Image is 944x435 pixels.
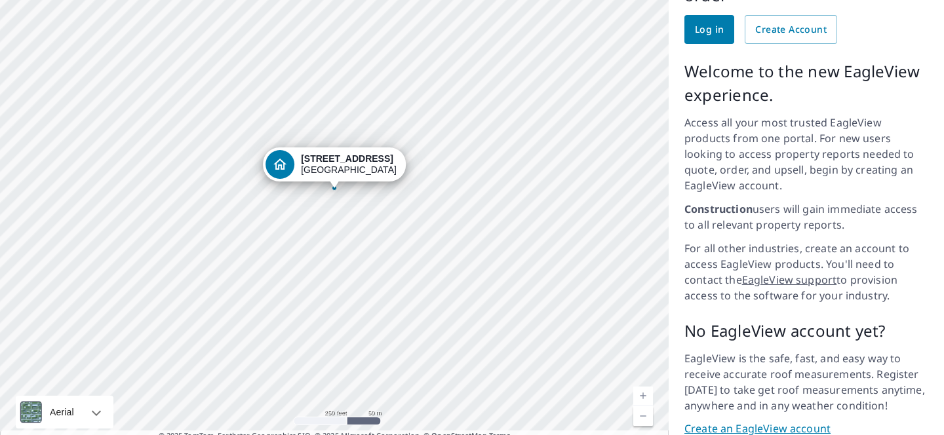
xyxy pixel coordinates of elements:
a: Current Level 17, Zoom In [633,387,653,406]
p: Access all your most trusted EagleView products from one portal. For new users looking to access ... [684,115,928,193]
div: Dropped pin, building 1, Residential property, 1901 W Jefferson St Siloam Springs, AR 72761 [263,147,406,188]
p: Welcome to the new EagleView experience. [684,60,928,107]
strong: [STREET_ADDRESS] [301,153,393,164]
p: No EagleView account yet? [684,319,928,343]
a: Current Level 17, Zoom Out [633,406,653,426]
div: Aerial [46,396,78,428]
div: Aerial [16,396,113,428]
p: users will gain immediate access to all relevant property reports. [684,201,928,233]
a: Create Account [745,15,837,44]
a: EagleView support [742,273,837,287]
a: Log in [684,15,734,44]
p: For all other industries, create an account to access EagleView products. You'll need to contact ... [684,240,928,303]
div: [GEOGRAPHIC_DATA] [301,153,397,176]
p: EagleView is the safe, fast, and easy way to receive accurate roof measurements. Register [DATE] ... [684,350,928,413]
span: Create Account [755,22,827,38]
strong: Construction [684,202,753,216]
span: Log in [695,22,724,38]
